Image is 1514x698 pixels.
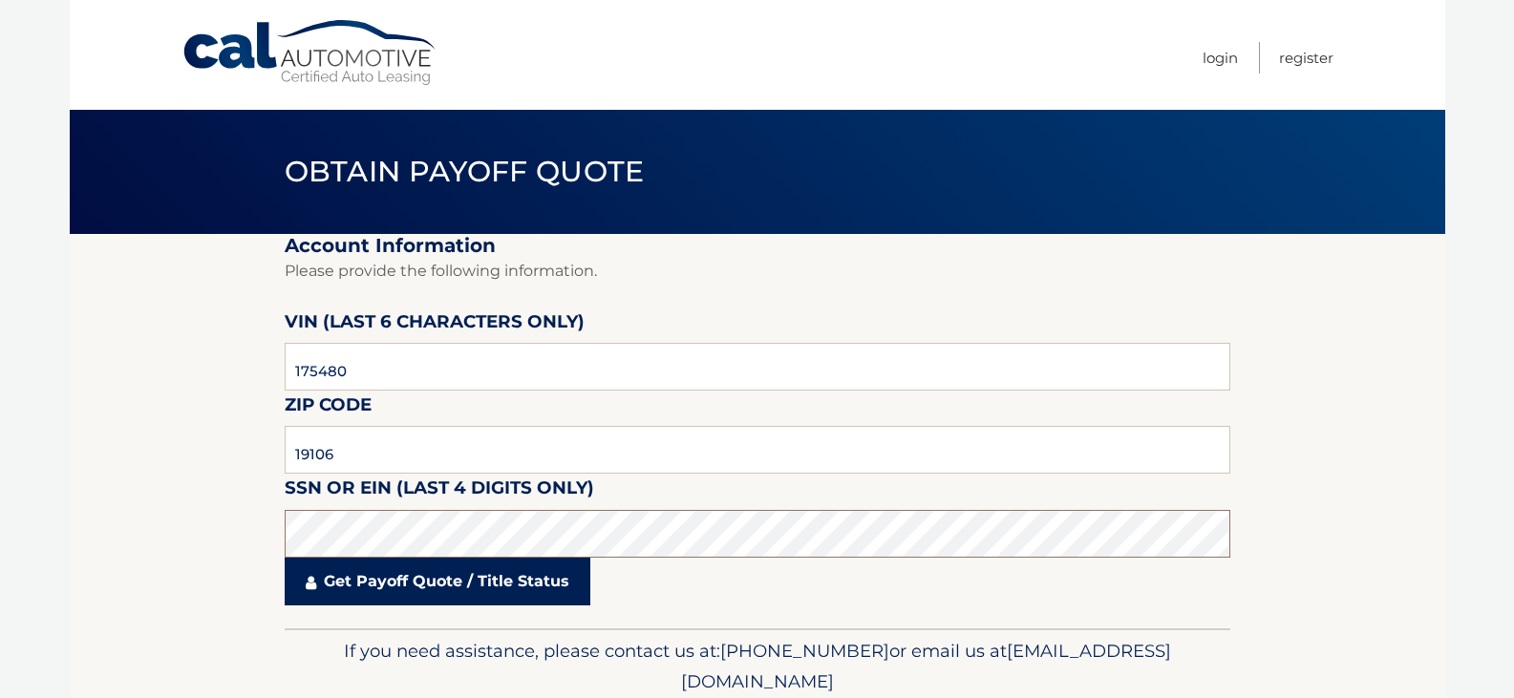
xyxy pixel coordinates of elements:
[285,391,372,426] label: Zip Code
[1203,42,1238,74] a: Login
[285,474,594,509] label: SSN or EIN (last 4 digits only)
[181,19,439,87] a: Cal Automotive
[285,558,590,605] a: Get Payoff Quote / Title Status
[285,307,585,343] label: VIN (last 6 characters only)
[285,234,1230,258] h2: Account Information
[1279,42,1333,74] a: Register
[285,258,1230,285] p: Please provide the following information.
[720,640,889,662] span: [PHONE_NUMBER]
[285,154,645,189] span: Obtain Payoff Quote
[297,636,1218,697] p: If you need assistance, please contact us at: or email us at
